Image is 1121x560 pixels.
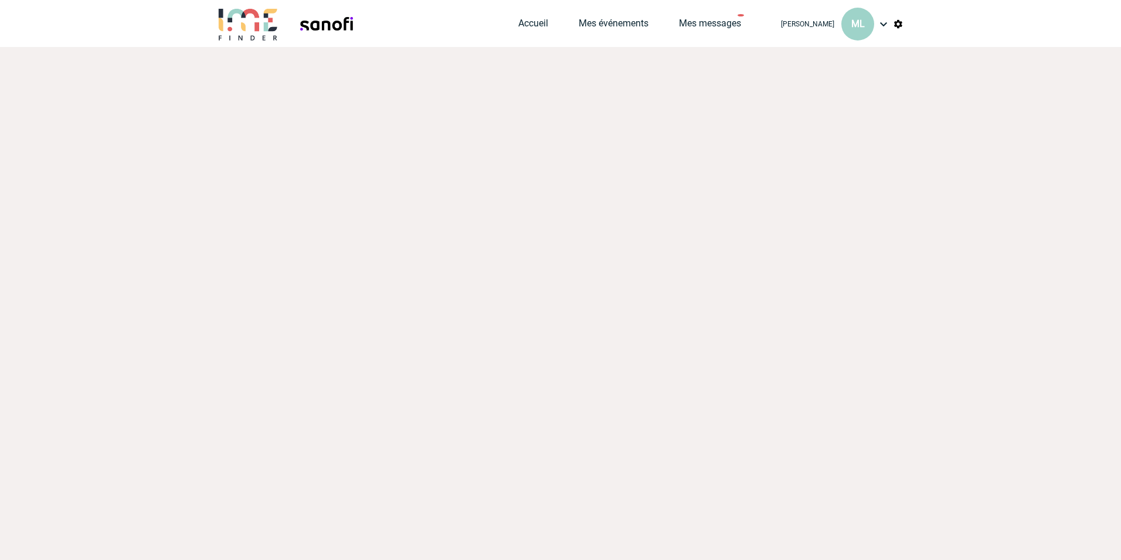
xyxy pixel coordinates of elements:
img: IME-Finder [218,7,278,41]
a: Mes événements [579,18,648,34]
a: Mes messages [679,18,741,34]
a: Accueil [518,18,548,34]
span: ML [851,18,865,29]
span: [PERSON_NAME] [781,20,834,28]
